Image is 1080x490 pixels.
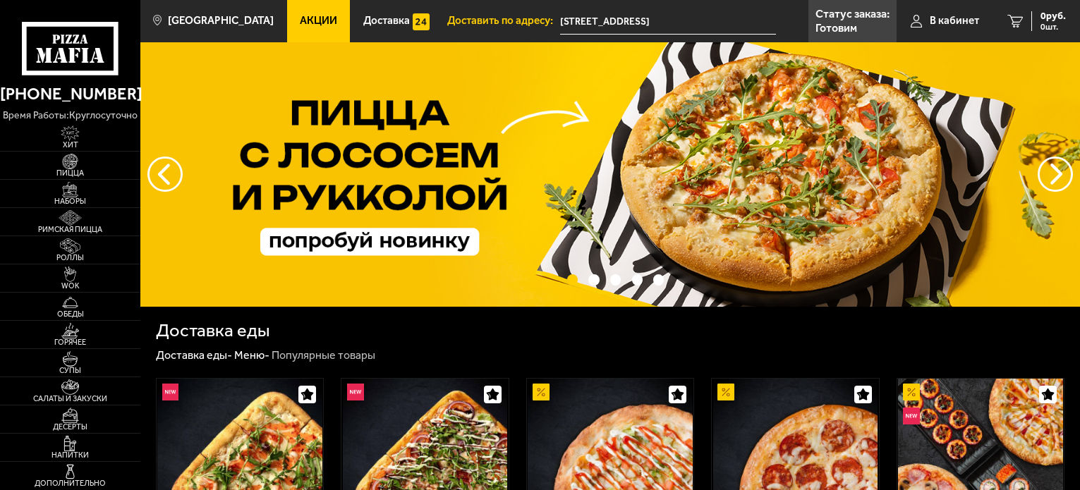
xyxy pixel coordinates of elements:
img: Новинка [903,408,920,424]
p: Готовим [815,23,857,34]
span: 0 руб. [1040,11,1066,21]
img: Новинка [347,384,364,400]
button: точки переключения [610,274,621,285]
img: Новинка [162,384,179,400]
h1: Доставка еды [156,321,269,340]
p: Статус заказа: [815,8,890,20]
a: Меню- [234,348,269,362]
button: точки переключения [632,274,643,285]
a: Доставка еды- [156,348,232,362]
button: предыдущий [1038,157,1073,192]
span: Пискарёвский проспект, 171А [560,8,776,35]
img: Акционный [903,384,920,400]
button: точки переключения [588,274,599,285]
span: [GEOGRAPHIC_DATA] [168,16,274,26]
img: 15daf4d41897b9f0e9f617042186c801.svg [413,13,430,30]
span: Доставить по адресу: [447,16,560,26]
button: следующий [147,157,183,192]
input: Ваш адрес доставки [560,8,776,35]
button: точки переключения [653,274,664,285]
img: Акционный [533,384,550,400]
span: 0 шт. [1040,23,1066,31]
button: точки переключения [567,274,578,285]
span: В кабинет [930,16,979,26]
div: Популярные товары [272,348,375,363]
span: Акции [300,16,337,26]
span: Доставка [363,16,410,26]
img: Акционный [717,384,734,400]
